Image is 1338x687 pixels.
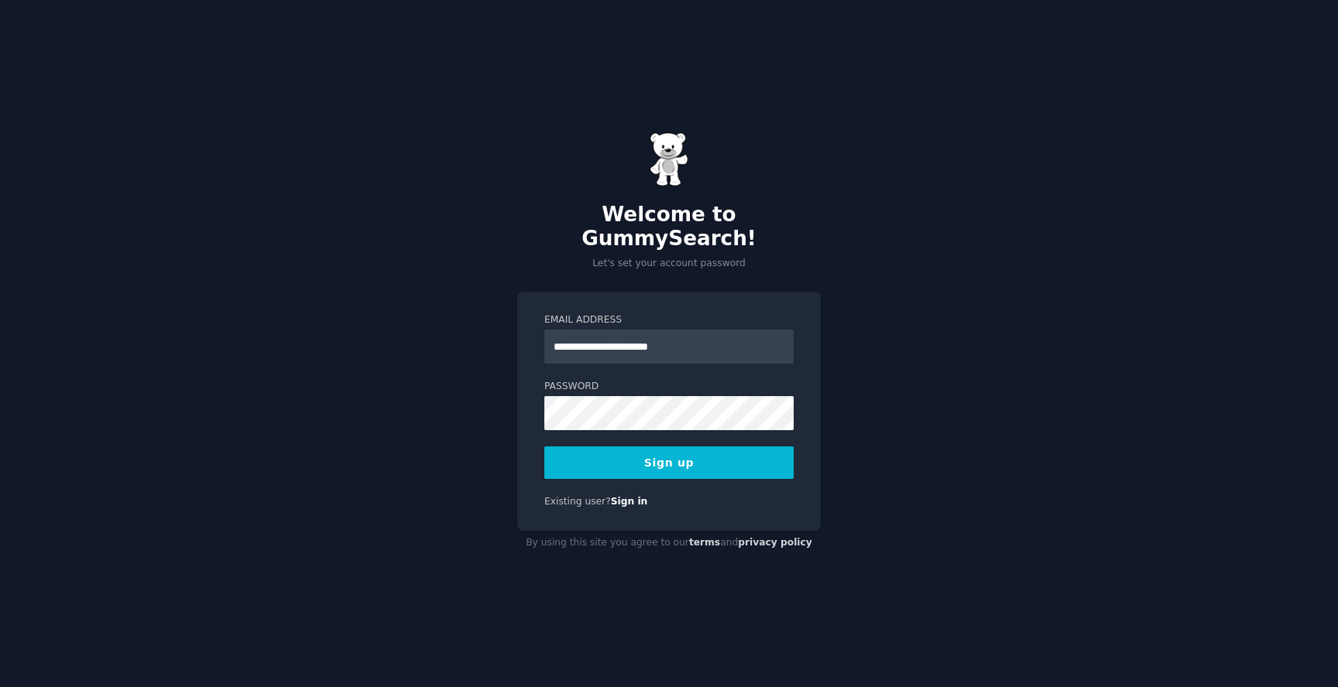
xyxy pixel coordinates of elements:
div: By using this site you agree to our and [517,531,821,555]
button: Sign up [544,446,794,479]
label: Email Address [544,313,794,327]
label: Password [544,380,794,394]
a: Sign in [611,496,648,507]
span: Existing user? [544,496,611,507]
a: privacy policy [738,537,812,548]
h2: Welcome to GummySearch! [517,203,821,251]
img: Gummy Bear [650,132,688,186]
a: terms [689,537,720,548]
p: Let's set your account password [517,257,821,271]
